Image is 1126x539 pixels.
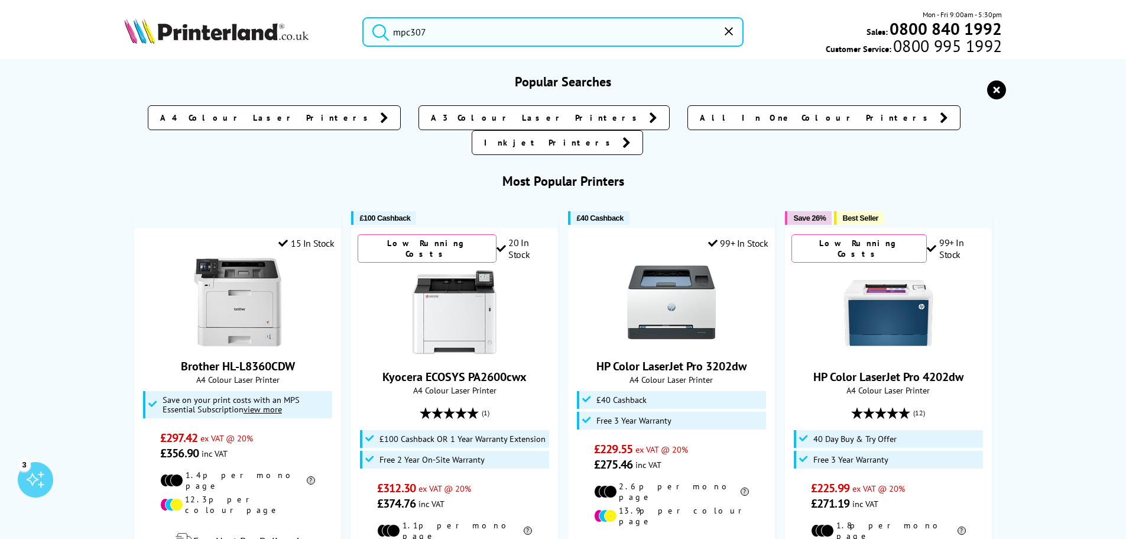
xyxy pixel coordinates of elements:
button: £40 Cashback [568,211,629,225]
b: 0800 840 1992 [890,18,1002,40]
span: A4 Colour Laser Printers [160,112,374,124]
span: inc VAT [202,448,228,459]
h3: Most Popular Printers [124,173,1002,189]
img: HP Color LaserJet Pro 3202dw [627,258,716,347]
span: £229.55 [594,441,632,457]
h3: Popular Searches [124,73,1002,90]
span: Save on your print costs with an MPS Essential Subscription [163,394,300,415]
span: £271.19 [811,496,849,511]
span: inc VAT [418,498,444,509]
span: A3 Colour Laser Printers [431,112,643,124]
span: 40 Day Buy & Try Offer [813,434,897,444]
span: (12) [913,402,925,424]
span: All In One Colour Printers [700,112,934,124]
button: £100 Cashback [351,211,416,225]
img: Printerland Logo [124,18,309,44]
span: ex VAT @ 20% [852,483,905,494]
span: Free 3 Year Warranty [596,416,671,425]
div: 15 In Stock [278,237,334,249]
span: inc VAT [635,459,661,470]
span: ex VAT @ 20% [200,433,253,444]
span: Free 2 Year On-Site Warranty [379,455,485,464]
div: 3 [18,458,31,471]
img: Kyocera ECOSYS PA2600cwx [410,269,499,357]
span: A4 Colour Laser Printer [575,374,768,385]
a: HP Color LaserJet Pro 3202dw [627,337,716,349]
span: Free 3 Year Warranty [813,455,888,464]
span: £100 Cashback [359,214,410,222]
li: 1.4p per mono page [160,470,315,491]
span: ex VAT @ 20% [418,483,471,494]
span: 0800 995 1992 [891,40,1002,51]
div: Low Running Costs [358,234,496,263]
li: 12.3p per colour page [160,494,315,515]
a: Kyocera ECOSYS PA2600cwx [382,369,527,385]
a: Brother HL-L8360CDW [193,337,282,349]
a: Kyocera ECOSYS PA2600cwx [410,348,499,360]
img: Brother HL-L8360CDW [193,258,282,347]
span: Best Seller [842,214,878,222]
span: (1) [482,402,489,424]
a: Brother HL-L8360CDW [181,359,295,374]
div: 20 In Stock [497,237,551,260]
span: A4 Colour Laser Printer [141,374,334,385]
a: All In One Colour Printers [687,105,960,130]
a: 0800 840 1992 [888,23,1002,34]
div: 99+ In Stock [927,237,985,260]
div: Low Running Costs [791,234,927,263]
span: £297.42 [160,430,197,446]
span: inc VAT [852,498,878,509]
u: view more [244,404,282,415]
li: 13.9p per colour page [594,505,749,527]
div: 99+ In Stock [708,237,768,249]
a: A3 Colour Laser Printers [418,105,670,130]
a: HP Color LaserJet Pro 4202dw [844,348,933,360]
a: Inkjet Printers [472,130,643,155]
span: £40 Cashback [596,395,647,405]
li: 2.6p per mono page [594,481,749,502]
span: £100 Cashback OR 1 Year Warranty Extension [379,434,546,444]
span: A4 Colour Laser Printer [358,385,551,396]
a: HP Color LaserJet Pro 3202dw [596,359,747,374]
input: Search product or brand [362,17,744,47]
span: Save 26% [793,214,826,222]
span: £275.46 [594,457,632,472]
span: A4 Colour Laser Printer [791,385,985,396]
span: Inkjet Printers [484,137,616,149]
img: HP Color LaserJet Pro 4202dw [844,269,933,357]
span: Sales: [867,26,888,37]
a: Printerland Logo [124,18,348,46]
span: £40 Cashback [576,214,623,222]
span: £374.76 [377,496,416,511]
span: Customer Service: [826,40,1002,54]
a: A4 Colour Laser Printers [148,105,401,130]
span: £356.90 [160,446,199,461]
span: Mon - Fri 9:00am - 5:30pm [923,9,1002,20]
button: Best Seller [834,211,884,225]
button: Save 26% [785,211,832,225]
span: £225.99 [811,480,849,496]
span: £312.30 [377,480,416,496]
span: ex VAT @ 20% [635,444,688,455]
a: HP Color LaserJet Pro 4202dw [813,369,963,385]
